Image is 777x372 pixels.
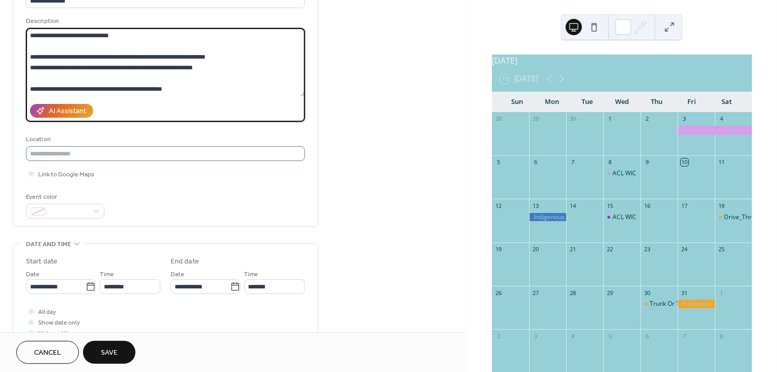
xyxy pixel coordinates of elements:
[681,115,688,123] div: 3
[83,341,135,364] button: Save
[38,170,94,180] span: Link to Google Maps
[644,115,651,123] div: 2
[495,332,503,340] div: 2
[606,202,614,209] div: 15
[26,270,40,280] span: Date
[606,332,614,340] div: 5
[101,348,118,359] span: Save
[26,256,58,267] div: Start date
[38,318,80,329] span: Show date only
[678,300,715,308] div: Halloween
[715,213,752,222] div: Drive_Thru Flu & Covid-19 Clinic
[171,256,199,267] div: End date
[495,115,503,123] div: 28
[16,341,79,364] button: Cancel
[244,270,259,280] span: Time
[26,134,303,145] div: Location
[718,332,726,340] div: 8
[492,55,752,67] div: [DATE]
[529,213,566,222] div: Indigenous Peoples' Day
[644,158,651,166] div: 9
[570,92,604,112] div: Tue
[678,126,752,135] div: Breast Cancer Awareness Event
[500,92,535,112] div: Sun
[644,332,651,340] div: 6
[603,213,641,222] div: ACL WIC
[49,107,86,117] div: AI Assistant
[26,192,102,202] div: Event color
[681,158,688,166] div: 10
[26,239,71,250] span: Date and time
[718,289,726,297] div: 1
[495,246,503,253] div: 19
[38,307,56,318] span: All day
[34,348,61,359] span: Cancel
[603,169,641,178] div: ACL WIC
[709,92,744,112] div: Sat
[613,213,636,222] div: ACL WIC
[606,158,614,166] div: 8
[495,289,503,297] div: 26
[681,202,688,209] div: 17
[38,329,77,339] span: Hide end time
[30,104,93,118] button: AI Assistant
[606,115,614,123] div: 1
[644,246,651,253] div: 23
[718,246,726,253] div: 25
[569,202,577,209] div: 14
[100,270,114,280] span: Time
[681,246,688,253] div: 24
[644,289,651,297] div: 30
[535,92,569,112] div: Mon
[644,202,651,209] div: 16
[641,300,678,308] div: Trunk Or Treat
[495,202,503,209] div: 12
[495,158,503,166] div: 5
[613,169,636,178] div: ACL WIC
[171,270,184,280] span: Date
[569,158,577,166] div: 7
[569,115,577,123] div: 30
[640,92,674,112] div: Thu
[26,16,303,26] div: Description
[718,202,726,209] div: 18
[532,332,540,340] div: 3
[681,289,688,297] div: 31
[532,202,540,209] div: 13
[681,332,688,340] div: 7
[606,289,614,297] div: 29
[606,246,614,253] div: 22
[569,246,577,253] div: 21
[674,92,709,112] div: Fri
[718,158,726,166] div: 11
[532,115,540,123] div: 29
[569,332,577,340] div: 4
[569,289,577,297] div: 28
[532,158,540,166] div: 6
[604,92,639,112] div: Wed
[718,115,726,123] div: 4
[650,300,691,308] div: Trunk Or Treat
[532,246,540,253] div: 20
[532,289,540,297] div: 27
